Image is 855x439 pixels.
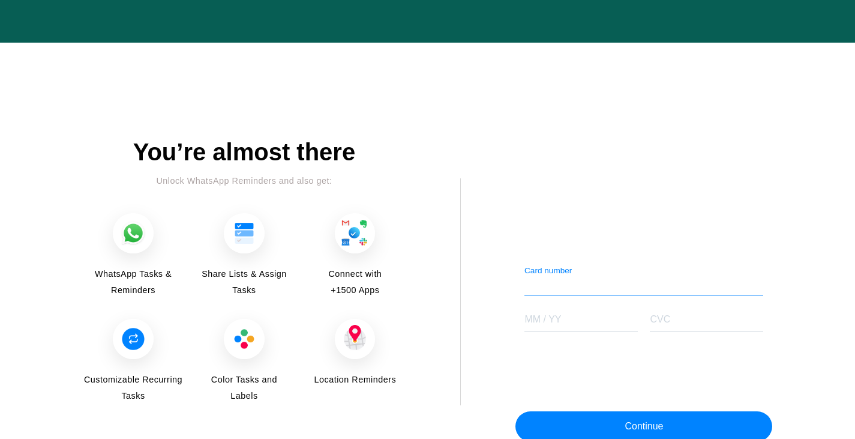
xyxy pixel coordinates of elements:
[83,139,406,166] div: You’re almost there
[335,319,375,359] img: Location Reminders
[83,173,406,189] div: Unlock WhatsApp Reminders and also get:
[515,170,772,230] iframe: Secure payment input frame
[83,372,184,404] span: Customizable Recurring Tasks
[211,372,278,404] span: Color Tasks and Labels
[524,279,763,290] iframe: Secure card number input frame
[113,319,153,359] img: Customizable Recurring Tasks
[335,213,375,253] img: Connect with +1500 Apps
[224,319,264,359] img: Color Tasks and Labels
[113,213,153,253] img: WhatsApp Tasks & Reminders
[193,266,295,298] span: Share Lists & Assign Tasks
[322,266,389,298] span: Connect with +1500 Apps
[304,372,406,388] span: Location Reminders
[83,266,184,298] span: WhatsApp Tasks & Reminders
[224,213,264,253] img: Share Lists & Assign Tasks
